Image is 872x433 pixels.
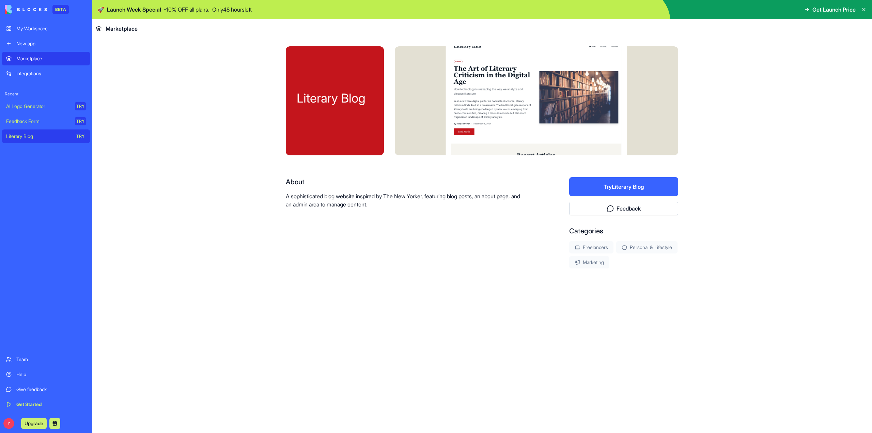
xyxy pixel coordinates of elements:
div: Literary Blog [6,133,70,140]
a: Feedback FormTRY [2,114,90,128]
p: Only 48 hours left [212,5,252,14]
span: Recent [2,91,90,97]
div: TRY [75,102,86,110]
div: My Workspace [16,25,86,32]
a: Help [2,368,90,381]
a: Team [2,353,90,366]
button: TryLiterary Blog [569,177,678,196]
span: 🚀 [97,5,104,14]
div: Help [16,371,86,378]
div: Freelancers [569,241,613,253]
div: New app [16,40,86,47]
div: TRY [75,132,86,140]
button: Feedback [569,202,678,215]
p: A sophisticated blog website inspired by The New Yorker, featuring blog posts, an about page, and... [286,192,526,208]
div: Marketplace [16,55,86,62]
div: Integrations [16,70,86,77]
div: Marketing [569,256,609,268]
div: BETA [52,5,69,14]
img: logo [5,5,47,14]
div: AI Logo Generator [6,103,70,110]
div: About [286,177,526,187]
a: Give feedback [2,383,90,396]
a: AI Logo GeneratorTRY [2,99,90,113]
div: Literary Blog [297,91,373,105]
span: Y [3,418,14,429]
div: Get Started [16,401,86,408]
a: My Workspace [2,22,90,35]
a: Integrations [2,67,90,80]
div: Personal & Lifestyle [616,241,678,253]
p: - 10 % OFF all plans. [164,5,209,14]
div: Give feedback [16,386,86,393]
div: Team [16,356,86,363]
span: Marketplace [106,25,138,33]
div: Feedback Form [6,118,70,125]
a: Literary BlogTRY [2,129,90,143]
div: TRY [75,117,86,125]
a: New app [2,37,90,50]
a: Get Started [2,398,90,411]
div: Categories [569,226,678,236]
button: Upgrade [21,418,47,429]
span: Get Launch Price [812,5,856,14]
a: BETA [5,5,69,14]
a: Marketplace [2,52,90,65]
span: Launch Week Special [107,5,161,14]
a: Upgrade [21,420,47,427]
